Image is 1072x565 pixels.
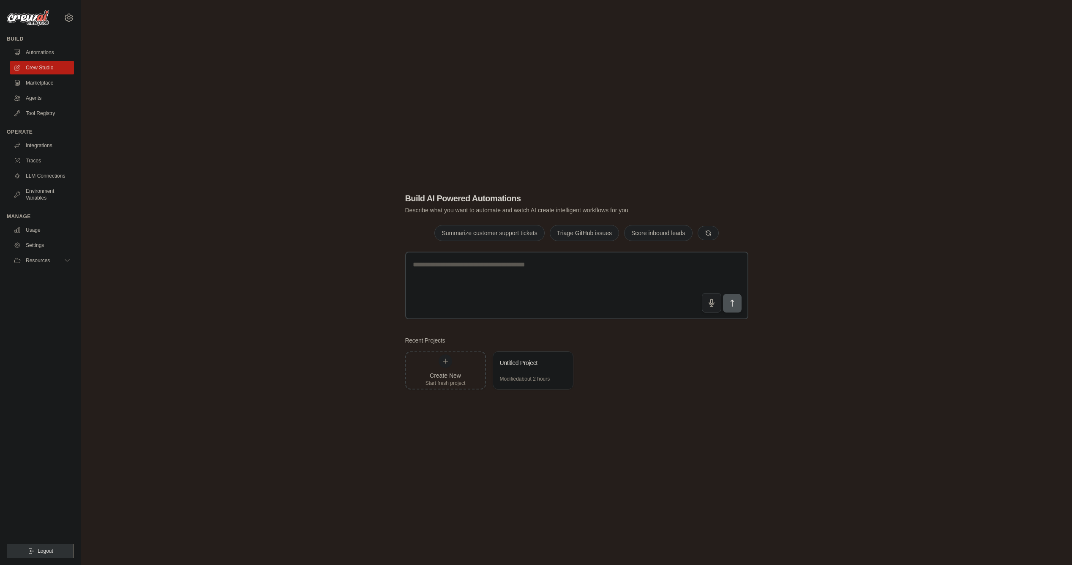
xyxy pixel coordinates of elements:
[7,213,74,220] div: Manage
[702,293,721,313] button: Click to speak your automation idea
[405,206,689,214] p: Describe what you want to automate and watch AI create intelligent workflows for you
[10,223,74,237] a: Usage
[7,36,74,42] div: Build
[550,225,619,241] button: Triage GitHub issues
[10,154,74,167] a: Traces
[500,359,558,367] div: Untitled Project
[10,107,74,120] a: Tool Registry
[10,139,74,152] a: Integrations
[434,225,544,241] button: Summarize customer support tickets
[500,376,550,382] div: Modified about 2 hours
[7,129,74,135] div: Operate
[426,371,466,380] div: Create New
[10,61,74,74] a: Crew Studio
[7,10,49,26] img: Logo
[38,548,53,554] span: Logout
[10,76,74,90] a: Marketplace
[405,192,689,204] h1: Build AI Powered Automations
[7,544,74,558] button: Logout
[10,184,74,205] a: Environment Variables
[426,380,466,387] div: Start fresh project
[10,254,74,267] button: Resources
[10,169,74,183] a: LLM Connections
[624,225,693,241] button: Score inbound leads
[698,226,719,240] button: Get new suggestions
[10,46,74,59] a: Automations
[26,257,50,264] span: Resources
[405,336,445,345] h3: Recent Projects
[10,239,74,252] a: Settings
[10,91,74,105] a: Agents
